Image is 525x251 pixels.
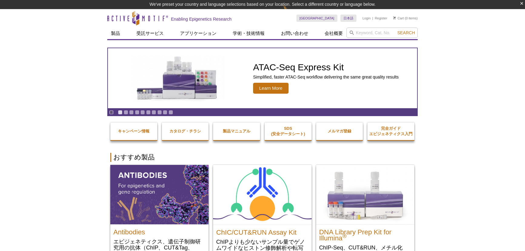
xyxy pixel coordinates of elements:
a: [GEOGRAPHIC_DATA] [296,15,337,22]
a: Cart [393,16,404,20]
a: Go to slide 2 [124,110,128,115]
h2: おすすめ製品 [110,153,415,162]
a: Login [363,16,371,20]
img: Your Cart [393,16,396,19]
h2: Enabling Epigenetics Research [171,16,232,22]
strong: カタログ・チラシ [169,129,201,133]
a: アプリケーション [176,28,220,39]
a: 学術・技術情報 [229,28,268,39]
a: Go to slide 5 [140,110,145,115]
a: Register [375,16,387,20]
a: お問い合わせ [277,28,312,39]
span: Search [397,30,415,35]
a: キャンペーン情報 [110,122,157,140]
img: ChIC/CUT&RUN Assay Kit [213,165,311,225]
img: ATAC-Seq Express Kit [128,55,228,101]
a: Go to slide 7 [152,110,156,115]
a: メルマガ登録 [316,122,363,140]
input: Keyword, Cat. No. [346,28,418,38]
img: Change Here [283,5,299,19]
h2: DNA Library Prep Kit for Illumina [319,226,411,241]
a: 会社概要 [321,28,346,39]
a: 日本語 [340,15,356,22]
article: ATAC-Seq Express Kit [108,48,417,108]
strong: SDS (安全データシート) [271,126,305,136]
p: Simplified, faster ATAC-Seq workflow delivering the same great quality results [253,74,399,80]
a: Go to slide 8 [157,110,162,115]
a: Go to slide 1 [118,110,122,115]
a: Go to slide 9 [163,110,167,115]
a: 製品マニュアル [213,122,260,140]
a: Toggle autoplay [109,110,114,115]
a: 受託サービス [133,28,167,39]
img: All Antibodies [110,165,209,224]
a: カタログ・チラシ [162,122,209,140]
a: Go to slide 10 [169,110,173,115]
strong: メルマガ登録 [328,129,351,133]
strong: キャンペーン情報 [118,129,149,133]
a: Go to slide 6 [146,110,151,115]
h2: ChIC/CUT&RUN Assay Kit [216,226,308,236]
a: Go to slide 3 [129,110,134,115]
strong: 完全ガイド エピジェネティクス入門 [369,126,413,136]
h2: ATAC-Seq Express Kit [253,63,399,72]
strong: 製品マニュアル [223,129,250,133]
a: ATAC-Seq Express Kit ATAC-Seq Express Kit Simplified, faster ATAC-Seq workflow delivering the sam... [108,48,417,108]
li: (0 items) [393,15,418,22]
img: DNA Library Prep Kit for Illumina [316,165,414,224]
span: Learn More [253,83,289,94]
a: 製品 [107,28,124,39]
a: 完全ガイドエピジェネティクス入門 [367,120,414,143]
button: Search [396,30,417,35]
a: Go to slide 4 [135,110,139,115]
h2: Antibodies [113,226,206,235]
a: SDS(安全データシート) [265,120,312,143]
sup: ® [343,233,347,239]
